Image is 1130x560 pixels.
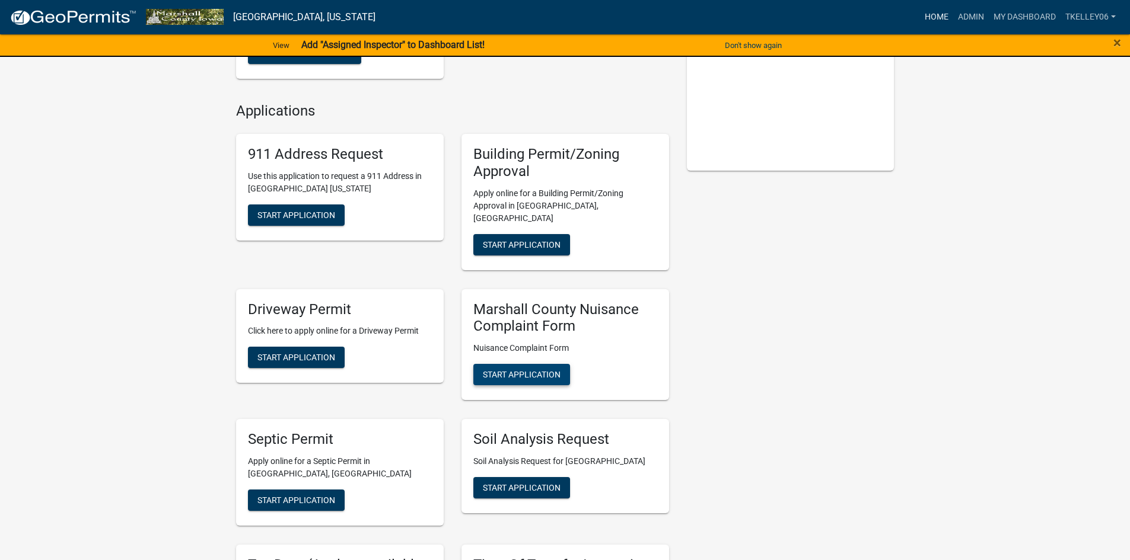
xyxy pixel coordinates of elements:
[301,39,485,50] strong: Add "Assigned Inspector" to Dashboard List!
[1113,34,1121,51] span: ×
[146,9,224,25] img: Marshall County, Iowa
[473,342,657,354] p: Nuisance Complaint Form
[248,489,345,511] button: Start Application
[483,370,561,379] span: Start Application
[483,483,561,492] span: Start Application
[483,239,561,249] span: Start Application
[989,6,1061,28] a: My Dashboard
[257,353,335,362] span: Start Application
[473,431,657,448] h5: Soil Analysis Request
[248,325,432,337] p: Click here to apply online for a Driveway Permit
[248,170,432,195] p: Use this application to request a 911 Address in [GEOGRAPHIC_DATA] [US_STATE]
[248,347,345,368] button: Start Application
[257,495,335,505] span: Start Application
[473,234,570,255] button: Start Application
[257,210,335,219] span: Start Application
[248,146,432,163] h5: 911 Address Request
[1113,36,1121,50] button: Close
[953,6,989,28] a: Admin
[236,103,669,120] h4: Applications
[268,36,294,55] a: View
[248,455,432,480] p: Apply online for a Septic Permit in [GEOGRAPHIC_DATA], [GEOGRAPHIC_DATA]
[473,477,570,498] button: Start Application
[248,204,345,226] button: Start Application
[248,431,432,448] h5: Septic Permit
[473,364,570,385] button: Start Application
[473,455,657,468] p: Soil Analysis Request for [GEOGRAPHIC_DATA]
[1061,6,1121,28] a: Tkelley06
[473,146,657,180] h5: Building Permit/Zoning Approval
[473,301,657,335] h5: Marshall County Nuisance Complaint Form
[233,7,375,27] a: [GEOGRAPHIC_DATA], [US_STATE]
[248,301,432,318] h5: Driveway Permit
[720,36,787,55] button: Don't show again
[473,187,657,225] p: Apply online for a Building Permit/Zoning Approval in [GEOGRAPHIC_DATA], [GEOGRAPHIC_DATA]
[920,6,953,28] a: Home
